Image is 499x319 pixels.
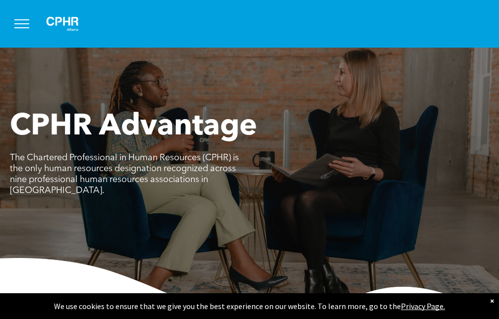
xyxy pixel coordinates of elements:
a: Privacy Page. [401,301,445,311]
span: The Chartered Professional in Human Resources (CPHR) is the only human resources designation reco... [10,153,239,195]
span: CPHR Advantage [10,112,257,142]
img: A white background with a few lines on it [38,8,87,40]
button: menu [9,11,35,37]
div: Dismiss notification [490,296,494,306]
